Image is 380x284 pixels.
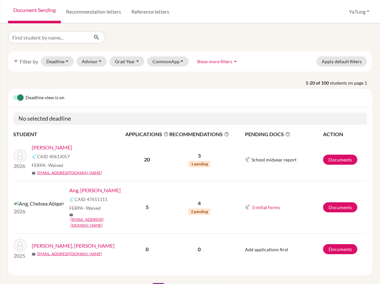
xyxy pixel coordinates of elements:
span: CAID 47651111 [74,196,107,203]
input: Find student by name... [8,31,88,43]
a: Documents [323,202,357,212]
img: Common App logo [245,157,250,162]
span: RECOMMENDATIONS [169,130,229,138]
a: [EMAIL_ADDRESS][DOMAIN_NAME] [37,170,102,176]
button: YaTung [346,6,372,18]
span: 2 pending [188,208,210,215]
span: mail [32,252,36,256]
a: [PERSON_NAME] [32,144,72,151]
a: Documents [323,155,357,165]
img: Common App logo [245,205,250,210]
span: Show more filters [197,59,232,64]
img: Vidal, Ella [14,149,27,162]
span: Deadline view is on [26,94,64,102]
a: Documents [323,244,357,254]
span: PENDING DOCS [245,130,322,138]
span: Add applications first [245,247,288,252]
a: [EMAIL_ADDRESS][DOMAIN_NAME] [37,251,102,257]
b: 5 [146,204,149,210]
h5: No selected deadline [13,112,367,125]
i: filter_list [13,59,18,64]
span: mail [32,171,36,175]
img: Ang, Chelsea Abigail [14,200,64,207]
span: FERPA [69,205,101,211]
p: 2026 [14,207,64,215]
p: 4 [169,199,229,207]
button: Show more filtersarrow_drop_up [191,56,244,66]
span: School midyear report [251,156,296,163]
span: mail [69,213,73,217]
span: 1 pending [188,161,210,167]
strong: 1-20 of 100 [306,79,330,86]
p: 3 [169,152,229,160]
span: CAID 40613057 [37,153,70,160]
img: Chang, Jang Yun [14,239,27,252]
span: students on page 1 [330,79,372,86]
p: 0 [169,245,229,253]
button: Grad Year [109,56,144,66]
span: - Waived [46,162,63,168]
a: [EMAIL_ADDRESS][DOMAIN_NAME] [71,217,129,228]
span: Filter by [20,58,38,65]
th: ACTION [323,130,367,138]
span: - Waived [83,205,101,211]
img: Common App logo [69,197,74,202]
b: 0 [146,246,149,252]
th: STUDENT [13,130,125,138]
span: APPLICATIONS [125,130,169,138]
button: Apply default filters [316,56,367,66]
a: [PERSON_NAME], [PERSON_NAME] [32,242,115,250]
button: Advisor [76,56,107,66]
p: 2025 [14,252,27,260]
span: FERPA [32,162,63,169]
img: Common App logo [32,154,37,159]
p: 2026 [14,162,27,170]
a: Ang, [PERSON_NAME] [69,186,121,194]
button: CommonApp [147,56,189,66]
button: 3 initial forms [251,204,280,211]
i: arrow_drop_up [232,58,239,65]
button: Deadline [41,56,74,66]
b: 20 [144,156,150,162]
